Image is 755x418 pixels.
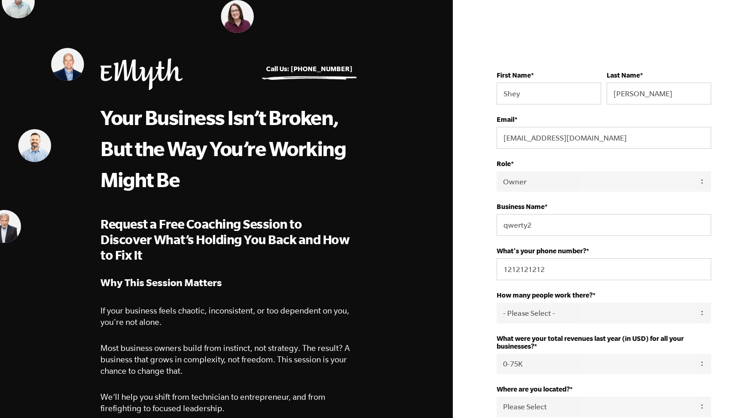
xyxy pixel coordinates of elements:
[51,48,84,81] img: Jonathan Slater, EMyth Business Coach
[497,334,684,350] strong: What were your total revenues last year (in USD) for all your businesses?
[497,385,570,393] strong: Where are you located?
[709,374,755,418] iframe: Chat Widget
[497,115,514,123] strong: Email
[266,65,352,73] a: Call Us: [PHONE_NUMBER]
[497,71,531,79] strong: First Name
[100,392,325,413] span: We’ll help you shift from technician to entrepreneur, and from firefighting to focused leadership.
[100,58,183,90] img: EMyth
[100,343,350,376] span: Most business owners build from instinct, not strategy. The result? A business that grows in comp...
[497,160,511,167] strong: Role
[18,129,51,162] img: Matt Pierce, EMyth Business Coach
[100,217,349,262] span: Request a Free Coaching Session to Discover What’s Holding You Back and How to Fix It
[607,71,640,79] strong: Last Name
[497,203,545,210] strong: Business Name
[100,277,222,288] strong: Why This Session Matters
[100,106,346,191] span: Your Business Isn’t Broken, But the Way You’re Working Might Be
[497,247,586,255] strong: What's your phone number?
[497,291,592,299] strong: How many people work there?
[100,306,349,327] span: If your business feels chaotic, inconsistent, or too dependent on you, you're not alone.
